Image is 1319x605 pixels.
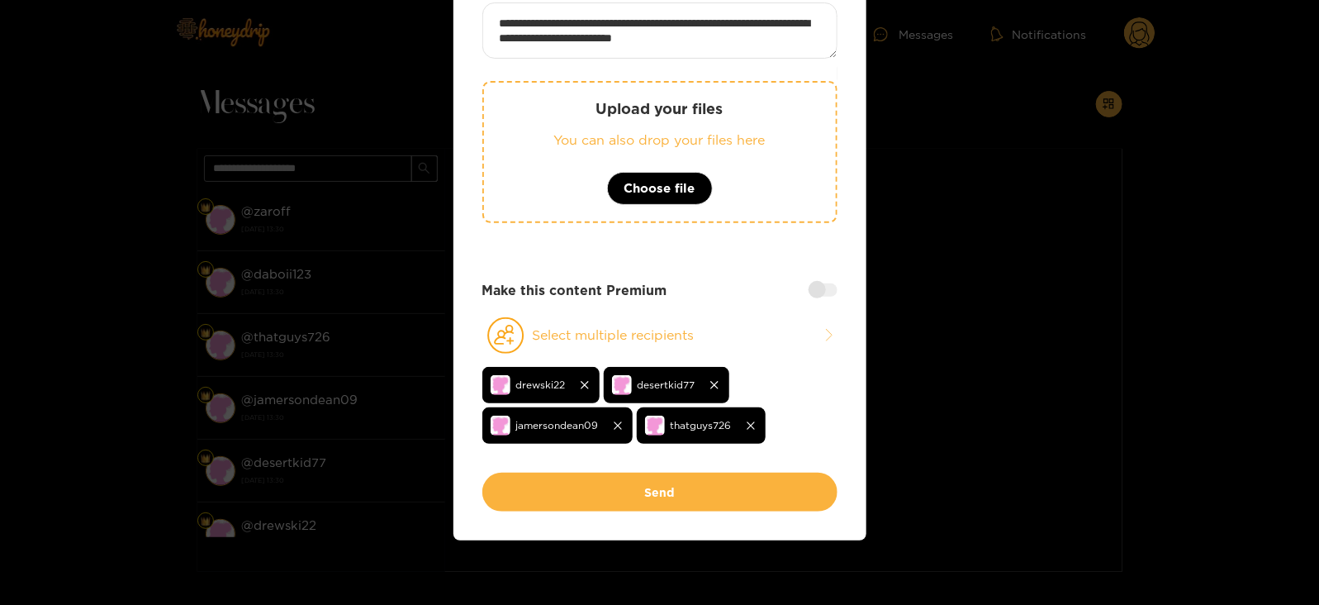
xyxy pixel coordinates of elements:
[491,375,510,395] img: no-avatar.png
[491,416,510,436] img: no-avatar.png
[607,172,713,205] button: Choose file
[645,416,665,436] img: no-avatar.png
[516,416,599,435] span: jamersondean09
[624,179,695,198] span: Choose file
[517,99,803,118] p: Upload your files
[482,317,837,355] button: Select multiple recipients
[482,281,667,300] strong: Make this content Premium
[482,473,837,512] button: Send
[671,416,732,435] span: thatguys726
[638,375,695,394] span: desertkid77
[516,375,566,394] span: drewski22
[517,131,803,150] p: You can also drop your files here
[612,375,632,395] img: no-avatar.png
